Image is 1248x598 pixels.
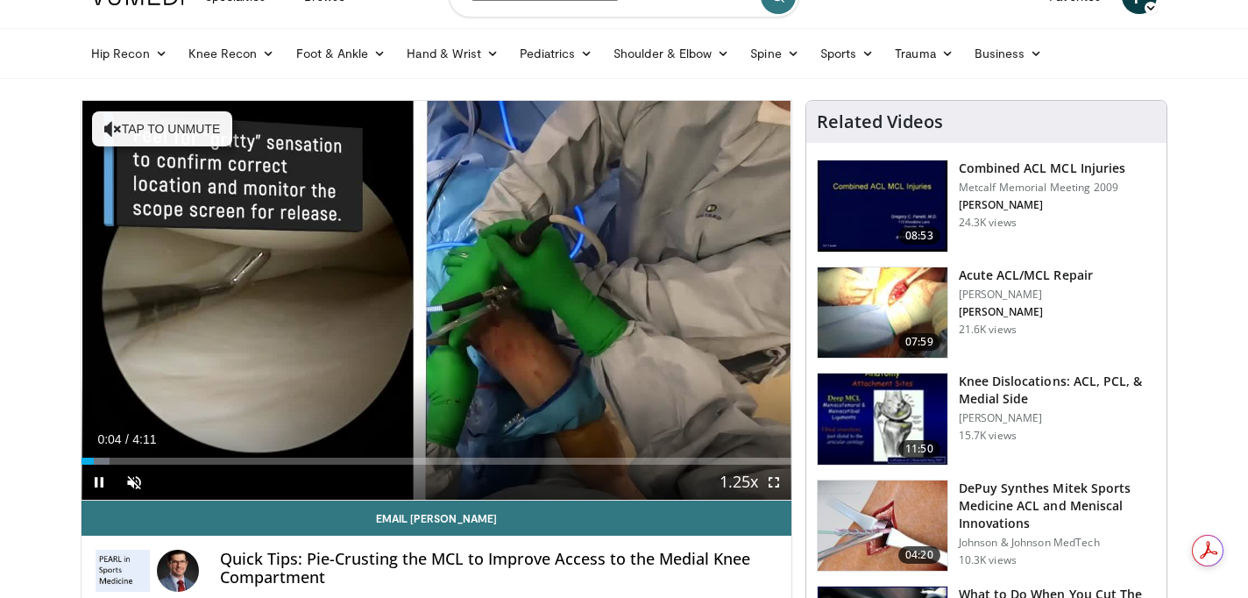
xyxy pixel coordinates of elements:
[82,465,117,500] button: Pause
[721,465,756,500] button: Playback Rate
[132,432,156,446] span: 4:11
[959,181,1126,195] p: Metcalf Memorial Meeting 2009
[178,36,286,71] a: Knee Recon
[959,429,1017,443] p: 15.7K views
[959,553,1017,567] p: 10.3K views
[959,198,1126,212] p: [PERSON_NAME]
[818,481,947,572] img: acf1b9d9-e53c-42c8-8219-9c60b3b41c71.150x105_q85_crop-smart_upscale.jpg
[818,374,947,465] img: stuart_1_100001324_3.jpg.150x105_q85_crop-smart_upscale.jpg
[959,160,1126,177] h3: Combined ACL MCL Injuries
[959,373,1156,408] h3: Knee Dislocations: ACL, PCL, & Medial Side
[286,36,397,71] a: Foot & Ankle
[396,36,509,71] a: Hand & Wrist
[817,373,1156,466] a: 11:50 Knee Dislocations: ACL, PCL, & Medial Side [PERSON_NAME] 15.7K views
[898,546,940,564] span: 04:20
[117,465,152,500] button: Unmute
[817,267,1156,360] a: 07:59 Acute ACL/MCL Repair [PERSON_NAME] [PERSON_NAME] 21.6K views
[220,550,776,587] h4: Quick Tips: Pie-Crusting the MCL to Improve Access to the Medial Knee Compartment
[509,36,603,71] a: Pediatrics
[884,36,964,71] a: Trauma
[157,550,199,592] img: Avatar
[959,305,1093,319] p: [PERSON_NAME]
[817,480,1156,573] a: 04:20 DePuy Synthes Mitek Sports Medicine ACL and Meniscal Innovations Johnson & Johnson MedTech ...
[898,333,940,351] span: 07:59
[92,111,232,146] button: Tap to unmute
[817,160,1156,253] a: 08:53 Combined ACL MCL Injuries Metcalf Memorial Meeting 2009 [PERSON_NAME] 24.3K views
[756,465,791,500] button: Fullscreen
[959,267,1093,284] h3: Acute ACL/MCL Repair
[82,458,791,465] div: Progress Bar
[81,36,178,71] a: Hip Recon
[818,267,947,359] img: heCDP4pTuni5z6vX4xMDoxOmtxOwKG7D_5.150x105_q85_crop-smart_upscale.jpg
[959,480,1156,532] h3: DePuy Synthes Mitek Sports Medicine ACL and Meniscal Innovations
[959,288,1093,302] p: [PERSON_NAME]
[82,101,791,501] video-js: Video Player
[96,550,150,592] img: PEARL in Sports Medicine
[82,501,791,536] a: Email [PERSON_NAME]
[959,323,1017,337] p: 21.6K views
[810,36,885,71] a: Sports
[603,36,740,71] a: Shoulder & Elbow
[818,160,947,252] img: 641017_3.png.150x105_q85_crop-smart_upscale.jpg
[817,111,943,132] h4: Related Videos
[125,432,129,446] span: /
[740,36,809,71] a: Spine
[959,411,1156,425] p: [PERSON_NAME]
[959,216,1017,230] p: 24.3K views
[898,227,940,245] span: 08:53
[964,36,1053,71] a: Business
[97,432,121,446] span: 0:04
[959,536,1156,550] p: Johnson & Johnson MedTech
[898,440,940,458] span: 11:50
